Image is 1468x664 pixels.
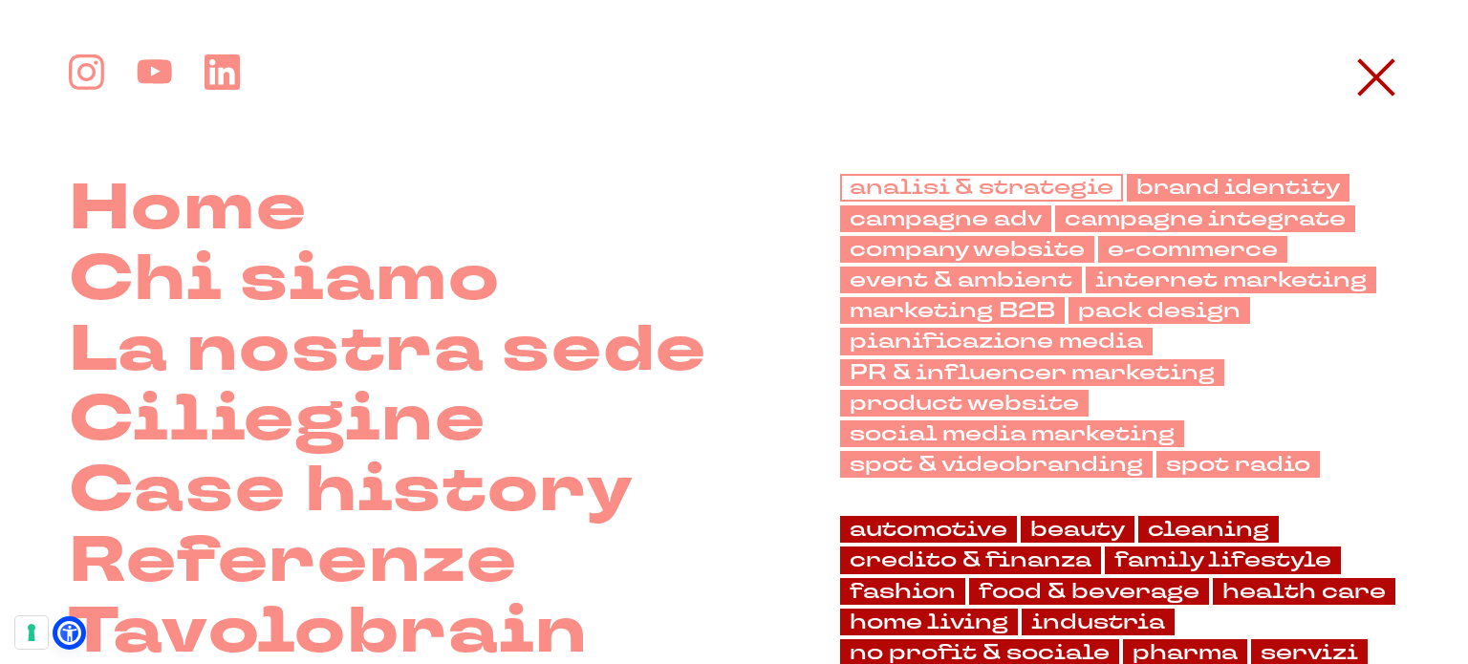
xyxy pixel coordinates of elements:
[69,174,308,245] a: Home
[15,616,48,649] button: Le tue preferenze relative al consenso per le tecnologie di tracciamento
[1086,267,1376,293] a: internet marketing
[1138,516,1279,543] a: cleaning
[1156,451,1320,478] a: spot radio
[1055,205,1355,232] a: campagne integrate
[69,385,486,456] a: Ciliegine
[840,420,1184,447] a: social media marketing
[840,451,1153,478] a: spot & videobranding
[840,359,1224,386] a: PR & influencer marketing
[1127,174,1349,201] a: brand identity
[69,315,707,386] a: La nostra sede
[840,236,1094,263] a: company website
[69,245,501,315] a: Chi siamo
[69,526,518,597] a: Referenze
[69,456,635,526] a: Case history
[1213,578,1395,605] a: health care
[840,516,1017,543] a: automotive
[1021,516,1134,543] a: beauty
[1069,297,1250,324] a: pack design
[840,546,1101,573] a: credito & finanza
[969,578,1209,605] a: food & beverage
[1098,236,1287,263] a: e-commerce
[840,578,965,605] a: fashion
[840,297,1065,324] a: marketing B2B
[840,390,1089,417] a: product website
[840,609,1018,635] a: home living
[840,174,1123,201] a: analisi & strategie
[840,267,1082,293] a: event & ambient
[1105,546,1341,573] a: family lifestyle
[840,205,1051,232] a: campagne adv
[840,328,1153,354] a: pianificazione media
[57,621,81,645] a: Open Accessibility Menu
[1022,609,1175,635] a: industria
